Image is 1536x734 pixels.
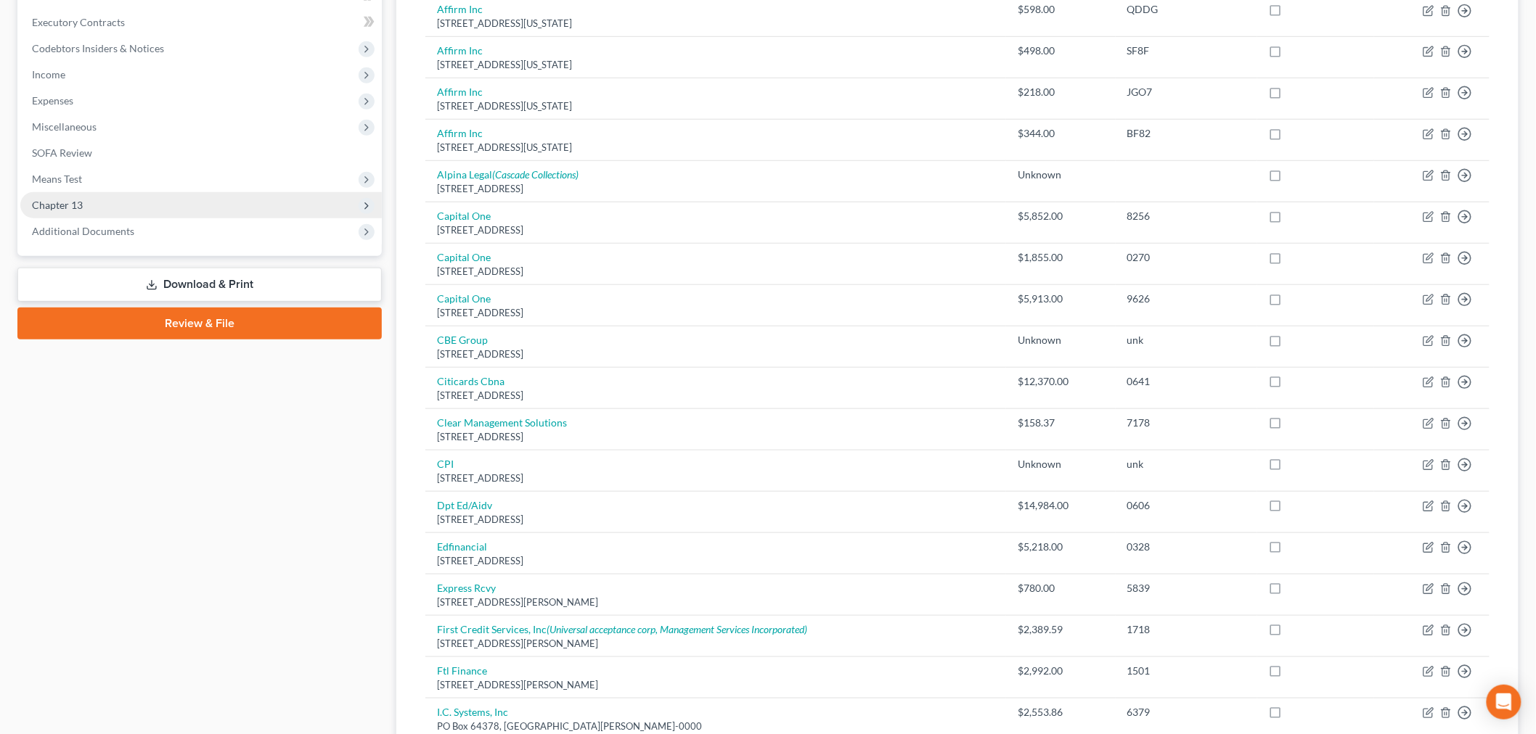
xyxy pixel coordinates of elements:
a: Capital One [437,292,491,305]
div: [STREET_ADDRESS][PERSON_NAME] [437,637,994,651]
div: 0606 [1127,498,1246,513]
a: Capital One [437,210,491,222]
div: $12,370.00 [1018,374,1104,389]
div: Unknown [1018,457,1104,471]
div: $2,389.59 [1018,622,1104,637]
div: [STREET_ADDRESS] [437,513,994,527]
div: Unknown [1018,168,1104,182]
a: Dpt Ed/Aidv [437,499,492,511]
div: unk [1127,333,1246,347]
span: Codebtors Insiders & Notices [32,42,164,54]
span: Means Test [32,173,82,185]
div: SF8F [1127,44,1246,58]
div: 8256 [1127,209,1246,223]
div: $158.37 [1018,416,1104,430]
a: Capital One [437,251,491,263]
a: Affirm Inc [437,86,483,98]
div: [STREET_ADDRESS][US_STATE] [437,99,994,113]
div: [STREET_ADDRESS][PERSON_NAME] [437,678,994,692]
i: (Universal acceptance corp, Management Services Incorporated) [547,623,807,635]
a: Affirm Inc [437,44,483,57]
div: [STREET_ADDRESS][US_STATE] [437,141,994,154]
a: SOFA Review [20,140,382,166]
div: $218.00 [1018,85,1104,99]
a: Affirm Inc [437,127,483,139]
a: Affirm Inc [437,3,483,15]
div: $14,984.00 [1018,498,1104,513]
span: Expenses [32,94,73,107]
div: unk [1127,457,1246,471]
div: 1501 [1127,664,1246,678]
div: $598.00 [1018,2,1104,17]
a: Express Rcvy [437,582,496,594]
div: [STREET_ADDRESS] [437,265,994,279]
div: 0270 [1127,250,1246,265]
div: [STREET_ADDRESS] [437,223,994,237]
div: [STREET_ADDRESS] [437,306,994,320]
div: PO Box 64378, [GEOGRAPHIC_DATA][PERSON_NAME]-0000 [437,719,994,733]
div: $344.00 [1018,126,1104,141]
div: Open Intercom Messenger [1487,685,1521,719]
div: $5,218.00 [1018,540,1104,554]
div: [STREET_ADDRESS][US_STATE] [437,17,994,30]
div: [STREET_ADDRESS] [437,430,994,444]
span: SOFA Review [32,147,92,159]
a: Alpina Legal(Cascade Collections) [437,168,579,181]
div: $5,852.00 [1018,209,1104,223]
div: [STREET_ADDRESS] [437,347,994,361]
div: 7178 [1127,416,1246,430]
a: I.C. Systems, Inc [437,706,508,718]
a: Edfinancial [437,540,487,553]
a: Review & File [17,308,382,339]
div: [STREET_ADDRESS] [437,471,994,485]
div: [STREET_ADDRESS][US_STATE] [437,58,994,72]
span: Additional Documents [32,225,134,237]
i: (Cascade Collections) [492,168,579,181]
div: $1,855.00 [1018,250,1104,265]
div: $2,992.00 [1018,664,1104,678]
div: JGO7 [1127,85,1246,99]
span: Income [32,68,65,81]
div: BF82 [1127,126,1246,141]
div: $780.00 [1018,581,1104,595]
div: 5839 [1127,581,1246,595]
div: QDDG [1127,2,1246,17]
div: Unknown [1018,333,1104,347]
div: 6379 [1127,705,1246,719]
div: 1718 [1127,622,1246,637]
div: $5,913.00 [1018,292,1104,306]
a: First Credit Services, Inc(Universal acceptance corp, Management Services Incorporated) [437,623,807,635]
div: $2,553.86 [1018,705,1104,719]
a: CBE Group [437,334,488,346]
span: Executory Contracts [32,16,125,28]
div: [STREET_ADDRESS] [437,554,994,568]
a: CPI [437,458,454,470]
div: 0641 [1127,374,1246,389]
div: 9626 [1127,292,1246,306]
div: [STREET_ADDRESS] [437,182,994,196]
a: Clear Management Solutions [437,416,567,429]
span: Chapter 13 [32,199,83,211]
a: Executory Contracts [20,9,382,36]
div: $498.00 [1018,44,1104,58]
div: [STREET_ADDRESS][PERSON_NAME] [437,595,994,609]
a: Citicards Cbna [437,375,504,387]
span: Miscellaneous [32,120,97,133]
div: [STREET_ADDRESS] [437,389,994,403]
div: 0328 [1127,540,1246,554]
a: Ftl Finance [437,664,487,677]
a: Download & Print [17,268,382,302]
